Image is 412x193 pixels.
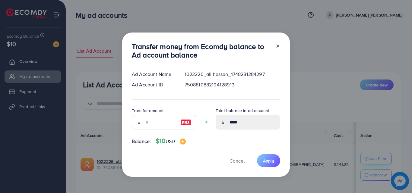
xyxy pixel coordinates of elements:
img: image [180,139,186,145]
img: image [180,119,191,126]
div: Ad Account ID [127,81,180,88]
span: Cancel [230,157,245,164]
div: 1022226_ali hassan_1748281284297 [180,71,285,78]
span: Apply [263,158,274,164]
button: Apply [257,154,280,167]
h3: Transfer money from Ecomdy balance to Ad account balance [132,42,271,60]
label: Total balance in ad account [216,107,269,114]
span: USD [166,138,175,145]
div: Ad Account Name [127,71,180,78]
button: Cancel [222,154,252,167]
label: Transfer amount [132,107,163,114]
div: 7508810882194128913 [180,81,285,88]
h4: $10 [156,137,186,145]
span: Balance: [132,138,151,145]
